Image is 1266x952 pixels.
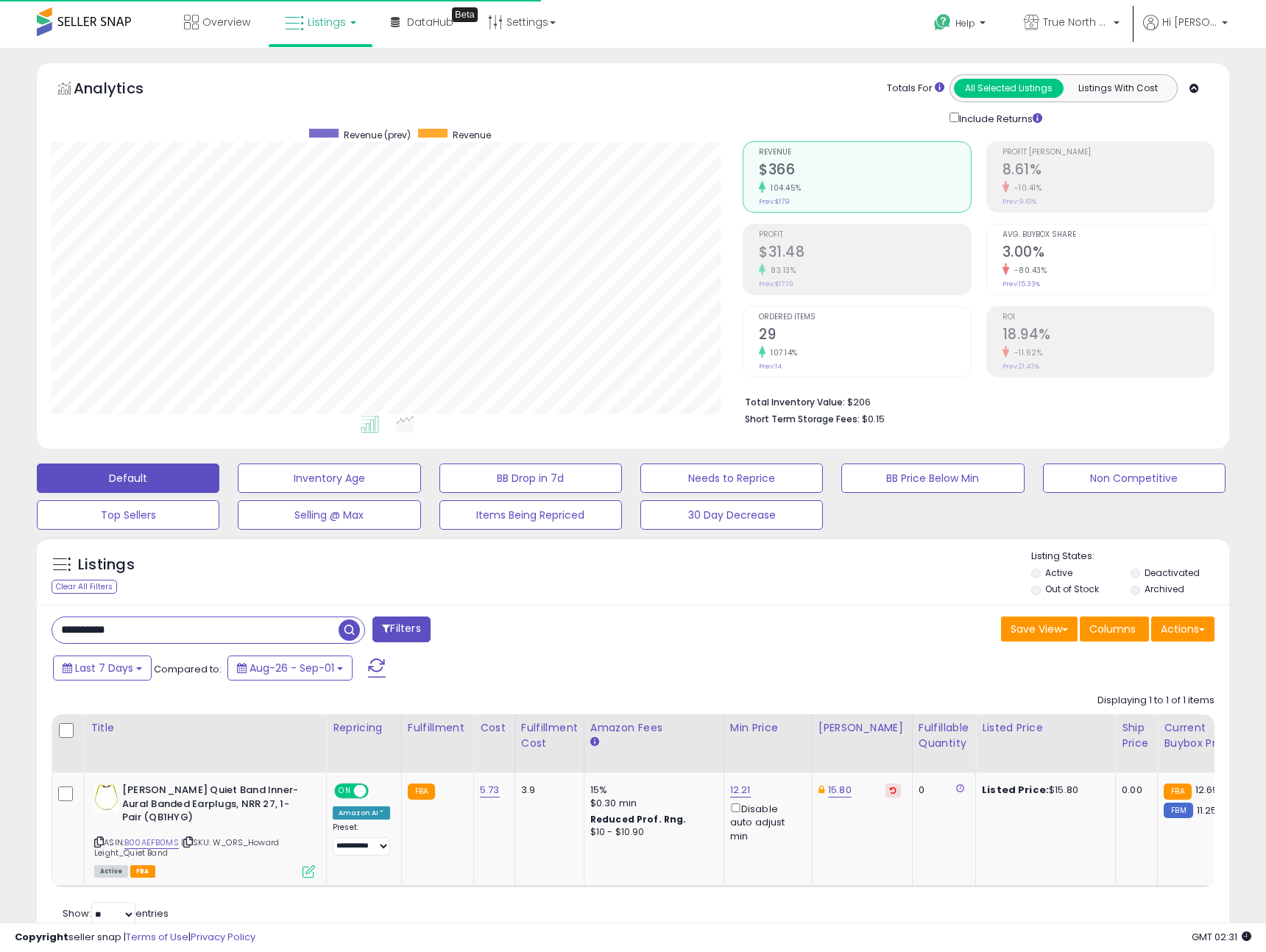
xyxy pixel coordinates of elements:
[1143,15,1228,48] a: Hi [PERSON_NAME]
[745,413,860,425] b: Short Term Storage Fees:
[1195,783,1219,797] span: 12.69
[1145,566,1200,579] label: Deactivated
[745,396,845,408] b: Total Inventory Value:
[887,82,944,96] div: Totals For
[1009,265,1047,276] small: -80.43%
[982,720,1109,736] div: Listed Price
[1002,313,1214,322] span: ROI
[1192,930,1251,944] span: 2025-09-10 02:31 GMT
[75,661,133,675] span: Last 7 Days
[955,17,975,29] span: Help
[765,182,802,193] small: 104.45%
[590,797,712,810] div: $0.30 min
[53,656,152,681] button: Last 7 Days
[1009,182,1042,193] small: -10.41%
[590,784,712,797] div: 15%
[818,720,906,736] div: [PERSON_NAME]
[452,7,478,22] div: Tooltip anchor
[1009,347,1043,358] small: -11.62%
[333,720,395,736] div: Repricing
[933,13,952,32] i: Get Help
[408,784,435,800] small: FBA
[759,197,790,206] small: Prev: $179
[130,865,155,878] span: FBA
[15,930,68,944] strong: Copyright
[759,161,970,181] h2: $366
[74,78,172,102] h5: Analytics
[407,15,453,29] span: DataHub
[1002,161,1214,181] h2: 8.61%
[480,783,500,798] a: 5.73
[938,110,1060,127] div: Include Returns
[1122,784,1146,797] div: 0.00
[367,785,390,798] span: OFF
[640,463,823,493] button: Needs to Reprice
[765,347,798,358] small: 107.14%
[336,785,354,798] span: ON
[730,783,751,798] a: 12.21
[745,392,1203,410] li: $206
[333,823,390,856] div: Preset:
[191,930,255,944] a: Privacy Policy
[1089,622,1136,636] span: Columns
[730,720,806,736] div: Min Price
[372,617,430,642] button: Filters
[126,930,188,944] a: Terms of Use
[238,500,420,530] button: Selling @ Max
[759,362,782,371] small: Prev: 14
[1045,583,1099,595] label: Out of Stock
[590,826,712,839] div: $10 - $10.90
[94,784,119,813] img: 31Pd45PK+xL._SL40_.jpg
[1122,720,1151,751] div: Ship Price
[1031,550,1229,564] p: Listing States:
[919,720,969,751] div: Fulfillable Quantity
[590,813,687,825] b: Reduced Prof. Rng.
[1162,15,1217,29] span: Hi [PERSON_NAME]
[1002,280,1040,288] small: Prev: 15.33%
[759,149,970,157] span: Revenue
[453,129,491,141] span: Revenue
[78,555,135,575] h5: Listings
[1043,463,1226,493] button: Non Competitive
[730,800,801,843] div: Disable auto adjust min
[480,720,509,736] div: Cost
[590,736,599,749] small: Amazon Fees.
[765,265,796,276] small: 83.13%
[1043,15,1109,29] span: True North Supply & Co.
[954,79,1064,98] button: All Selected Listings
[1002,197,1036,206] small: Prev: 9.61%
[640,500,823,530] button: 30 Day Decrease
[37,463,219,493] button: Default
[333,806,390,820] div: Amazon AI *
[1045,566,1072,579] label: Active
[52,580,117,594] div: Clear All Filters
[94,784,315,876] div: ASIN:
[759,326,970,346] h2: 29
[1164,720,1240,751] div: Current Buybox Price
[828,783,852,798] a: 15.80
[1164,784,1191,800] small: FBA
[922,2,1000,48] a: Help
[1002,149,1214,157] span: Profit [PERSON_NAME]
[91,720,320,736] div: Title
[344,129,411,141] span: Revenue (prev)
[124,836,179,849] a: B00AEFB0MS
[238,463,420,493] button: Inventory Age
[590,720,718,736] div: Amazon Fees
[94,836,279,859] span: | SKU: W_ORS_Howard Leight_Quiet Band
[94,865,128,878] span: All listings currently available for purchase on Amazon
[759,280,793,288] small: Prev: $17.19
[227,656,353,681] button: Aug-26 - Sep-01
[1097,694,1214,708] div: Displaying 1 to 1 of 1 items
[982,784,1104,797] div: $15.80
[1080,617,1149,642] button: Columns
[1002,326,1214,346] h2: 18.94%
[1002,244,1214,263] h2: 3.00%
[37,500,219,530] button: Top Sellers
[408,720,467,736] div: Fulfillment
[521,784,573,797] div: 3.9
[919,784,964,797] div: 0
[862,412,885,426] span: $0.15
[1151,617,1214,642] button: Actions
[308,15,346,29] span: Listings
